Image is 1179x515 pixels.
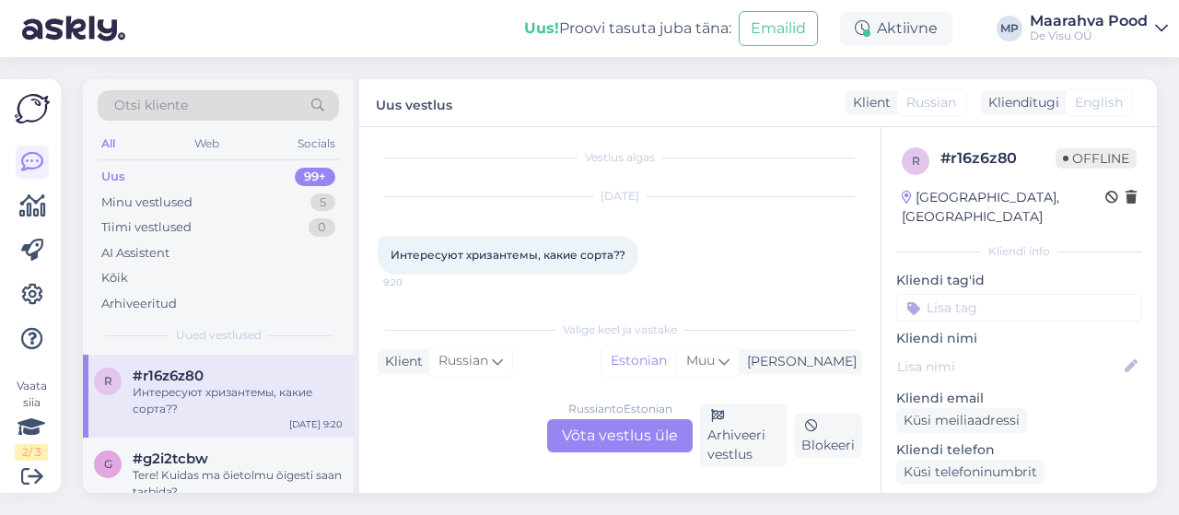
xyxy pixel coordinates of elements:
a: Maarahva PoodDe Visu OÜ [1030,14,1168,43]
p: Kliendi email [896,389,1142,408]
div: Vaata siia [15,378,48,461]
span: #r16z6z80 [133,368,204,384]
div: [DATE] [378,188,862,205]
div: Minu vestlused [101,193,193,212]
div: 2 / 3 [15,444,48,461]
div: Kliendi info [896,243,1142,260]
span: Russian [906,93,956,112]
div: Russian to Estonian [568,401,672,417]
b: Uus! [524,19,559,37]
span: Otsi kliente [114,96,188,115]
div: # r16z6z80 [940,147,1056,170]
div: Võta vestlus üle [547,419,693,452]
div: Vestlus algas [378,149,862,166]
div: 99+ [295,168,335,186]
span: r [912,154,920,168]
div: Tere! Kuidas ma õietolmu õigesti saan tarbida? [133,467,343,500]
div: Интересуют хризантемы, какие сорта?? [133,384,343,417]
div: [DATE] 9:20 [289,417,343,431]
div: De Visu OÜ [1030,29,1148,43]
div: 5 [310,193,335,212]
span: Offline [1056,148,1137,169]
span: Russian [438,351,488,371]
div: Maarahva Pood [1030,14,1148,29]
span: Uued vestlused [176,327,262,344]
div: Arhiveeritud [101,295,177,313]
input: Lisa tag [896,294,1142,322]
span: r [104,374,112,388]
div: Tiimi vestlused [101,218,192,237]
div: 0 [309,218,335,237]
div: Arhiveeri vestlus [700,404,787,467]
div: Valige keel ja vastake [378,322,862,338]
p: Kliendi nimi [896,329,1142,348]
div: AI Assistent [101,244,169,263]
p: Klienditeekond [896,492,1142,511]
p: Kliendi tag'id [896,271,1142,290]
span: Интересуют хризантемы, какие сорта?? [391,248,625,262]
span: Muu [686,352,715,369]
div: Kõik [101,269,128,287]
button: Emailid [739,11,818,46]
div: [GEOGRAPHIC_DATA], [GEOGRAPHIC_DATA] [902,188,1105,227]
img: Askly Logo [15,94,50,123]
div: Estonian [601,347,676,375]
label: Uus vestlus [376,90,452,115]
span: #g2i2tcbw [133,451,208,467]
div: Blokeeri [794,414,862,458]
span: g [104,457,112,471]
div: Socials [294,132,339,156]
div: Küsi telefoninumbrit [896,460,1045,485]
div: Klienditugi [981,93,1059,112]
div: Proovi tasuta juba täna: [524,18,731,40]
div: MP [997,16,1022,41]
div: Klient [378,352,423,371]
div: Uus [101,168,125,186]
div: Küsi meiliaadressi [896,408,1027,433]
p: Kliendi telefon [896,440,1142,460]
div: [PERSON_NAME] [740,352,857,371]
input: Lisa nimi [897,357,1121,377]
div: Klient [846,93,891,112]
span: English [1075,93,1123,112]
span: 9:20 [383,275,452,289]
div: Aktiivne [840,12,952,45]
div: Web [191,132,223,156]
div: All [98,132,119,156]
